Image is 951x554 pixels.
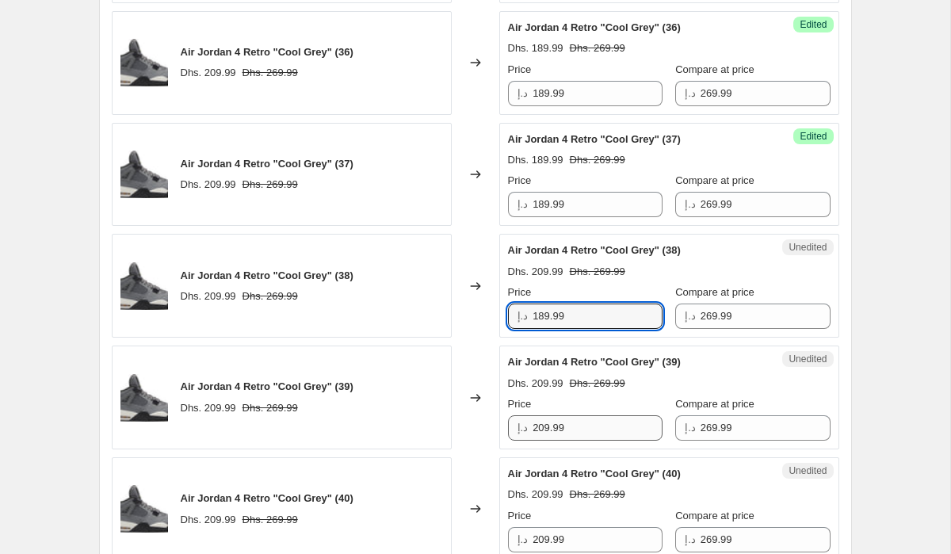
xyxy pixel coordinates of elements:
span: د.إ [518,198,529,210]
div: Dhs. 209.99 [181,288,236,304]
img: 522421_01_jpg_80x.jpg [120,262,168,310]
span: Price [508,286,532,298]
span: Compare at price [675,286,754,298]
span: Unedited [789,464,827,477]
strike: Dhs. 269.99 [570,40,625,56]
span: Price [508,63,532,75]
span: د.إ [518,422,529,434]
span: Unedited [789,241,827,254]
span: Air Jordan 4 Retro "Cool Grey" (40) [508,468,681,479]
span: Edited [800,18,827,31]
span: Air Jordan 4 Retro "Cool Grey" (39) [181,380,353,392]
img: 522421_01_jpg_80x.jpg [120,151,168,198]
span: د.إ [685,533,696,545]
div: Dhs. 209.99 [508,487,563,502]
img: 522421_01_jpg_80x.jpg [120,374,168,422]
strike: Dhs. 269.99 [570,487,625,502]
span: د.إ [685,198,696,210]
div: Dhs. 209.99 [181,177,236,193]
strike: Dhs. 269.99 [243,288,298,304]
strike: Dhs. 269.99 [570,264,625,280]
span: Compare at price [675,63,754,75]
div: Dhs. 209.99 [181,512,236,528]
span: Air Jordan 4 Retro "Cool Grey" (36) [181,46,353,58]
strike: Dhs. 269.99 [243,65,298,81]
span: Unedited [789,353,827,365]
span: د.إ [685,87,696,99]
span: Edited [800,130,827,143]
span: Air Jordan 4 Retro "Cool Grey" (38) [508,244,681,256]
span: Price [508,174,532,186]
span: Price [508,398,532,410]
span: د.إ [518,310,529,322]
div: Dhs. 189.99 [508,152,563,168]
strike: Dhs. 269.99 [570,152,625,168]
img: 522421_01_jpg_80x.jpg [120,485,168,533]
strike: Dhs. 269.99 [243,177,298,193]
span: د.إ [685,422,696,434]
span: Air Jordan 4 Retro "Cool Grey" (39) [508,356,681,368]
div: Dhs. 209.99 [181,400,236,416]
span: Compare at price [675,510,754,522]
span: Price [508,510,532,522]
span: Compare at price [675,174,754,186]
strike: Dhs. 269.99 [243,512,298,528]
span: Air Jordan 4 Retro "Cool Grey" (36) [508,21,681,33]
strike: Dhs. 269.99 [570,376,625,392]
div: Dhs. 189.99 [508,40,563,56]
strike: Dhs. 269.99 [243,400,298,416]
div: Dhs. 209.99 [508,376,563,392]
span: Air Jordan 4 Retro "Cool Grey" (40) [181,492,353,504]
img: 522421_01_jpg_80x.jpg [120,39,168,86]
div: Dhs. 209.99 [508,264,563,280]
span: Compare at price [675,398,754,410]
span: د.إ [685,310,696,322]
span: Air Jordan 4 Retro "Cool Grey" (37) [508,133,681,145]
span: Air Jordan 4 Retro "Cool Grey" (37) [181,158,353,170]
div: Dhs. 209.99 [181,65,236,81]
span: Air Jordan 4 Retro "Cool Grey" (38) [181,269,353,281]
span: د.إ [518,533,529,545]
span: د.إ [518,87,529,99]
